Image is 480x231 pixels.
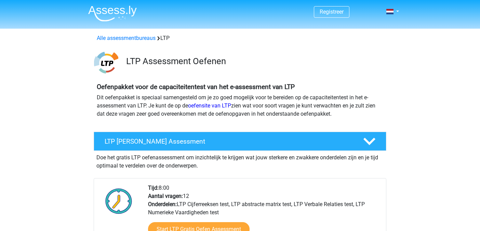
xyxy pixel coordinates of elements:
div: Doe het gratis LTP oefenassessment om inzichtelijk te krijgen wat jouw sterkere en zwakkere onder... [94,151,386,170]
b: Aantal vragen: [148,193,183,199]
h4: LTP [PERSON_NAME] Assessment [105,138,352,145]
a: Alle assessmentbureaus [97,35,156,41]
a: Registreer [320,9,344,15]
div: LTP [94,34,386,42]
b: Tijd: [148,185,159,191]
a: LTP [PERSON_NAME] Assessment [91,132,389,151]
img: ltp.png [94,50,118,75]
img: Assessly [88,5,137,21]
img: Klok [102,184,136,218]
b: Oefenpakket voor de capaciteitentest van het e-assessment van LTP [97,83,295,91]
a: oefensite van LTP [188,102,231,109]
p: Dit oefenpakket is speciaal samengesteld om je zo goed mogelijk voor te bereiden op de capaciteit... [97,93,383,118]
b: Onderdelen: [148,201,177,207]
h3: LTP Assessment Oefenen [126,56,381,67]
